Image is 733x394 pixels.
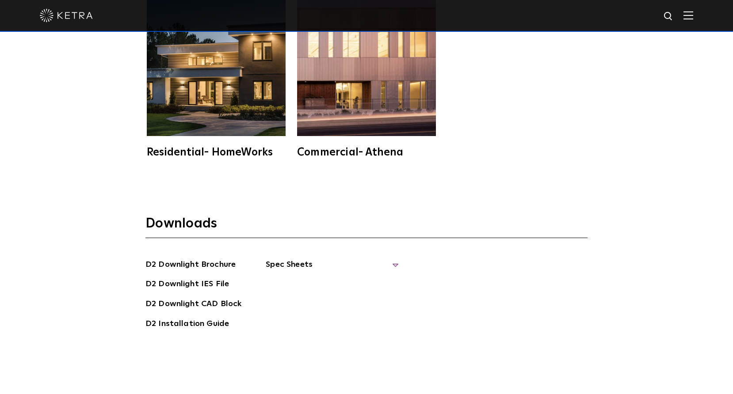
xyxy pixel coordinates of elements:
span: Spec Sheets [266,258,398,278]
a: D2 Installation Guide [145,318,229,332]
h3: Downloads [145,215,588,238]
div: Commercial- Athena [297,147,436,158]
img: ketra-logo-2019-white [40,9,93,22]
a: D2 Downlight Brochure [145,258,236,273]
div: Residential- HomeWorks [147,147,286,158]
img: search icon [663,11,674,22]
a: D2 Downlight IES File [145,278,229,292]
img: Hamburger%20Nav.svg [683,11,693,19]
a: D2 Downlight CAD Block [145,298,241,312]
